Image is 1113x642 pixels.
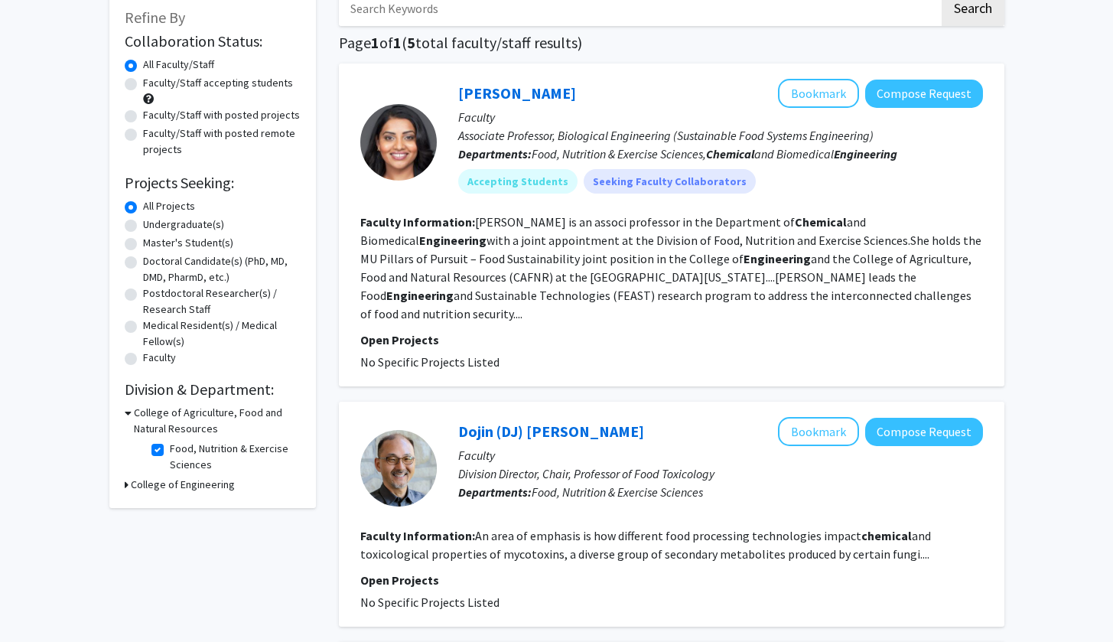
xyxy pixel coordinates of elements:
span: 5 [407,33,415,52]
label: Medical Resident(s) / Medical Fellow(s) [143,318,301,350]
span: Refine By [125,8,185,27]
b: Engineering [419,233,487,248]
p: Division Director, Chair, Professor of Food Toxicology [458,464,983,483]
label: Faculty/Staff with posted remote projects [143,125,301,158]
label: Food, Nutrition & Exercise Sciences [170,441,297,473]
b: Chemical [795,214,847,230]
h1: Page of ( total faculty/staff results) [339,34,1004,52]
mat-chip: Seeking Faculty Collaborators [584,169,756,194]
b: Faculty Information: [360,214,475,230]
span: No Specific Projects Listed [360,354,500,370]
label: Faculty/Staff with posted projects [143,107,300,123]
label: Doctoral Candidate(s) (PhD, MD, DMD, PharmD, etc.) [143,253,301,285]
h2: Division & Department: [125,380,301,399]
b: Faculty Information: [360,528,475,543]
iframe: Chat [11,573,65,631]
label: Faculty [143,350,176,366]
fg-read-more: [PERSON_NAME] is an associ professor in the Department of and Biomedical with a joint appointment... [360,214,981,321]
button: Add Kiruba Krishnaswamy to Bookmarks [778,79,859,108]
b: chemical [861,528,912,543]
label: Master's Student(s) [143,235,233,251]
span: 1 [393,33,402,52]
a: [PERSON_NAME] [458,83,576,103]
p: Open Projects [360,331,983,349]
span: No Specific Projects Listed [360,595,500,610]
h2: Projects Seeking: [125,174,301,192]
a: Dojin (DJ) [PERSON_NAME] [458,422,644,441]
button: Compose Request to Kiruba Krishnaswamy [865,80,983,108]
button: Add Dojin (DJ) Ryu to Bookmarks [778,417,859,446]
span: Food, Nutrition & Exercise Sciences, and Biomedical [532,146,897,161]
label: Undergraduate(s) [143,217,224,233]
b: Departments: [458,146,532,161]
p: Faculty [458,446,983,464]
b: Chemical [706,146,754,161]
span: 1 [371,33,379,52]
label: All Faculty/Staff [143,57,214,73]
span: Food, Nutrition & Exercise Sciences [532,484,703,500]
label: All Projects [143,198,195,214]
fg-read-more: An area of emphasis is how different food processing technologies impact and toxicological proper... [360,528,931,562]
button: Compose Request to Dojin (DJ) Ryu [865,418,983,446]
p: Open Projects [360,571,983,589]
h3: College of Agriculture, Food and Natural Resources [134,405,301,437]
b: Engineering [386,288,454,303]
b: Engineering [834,146,897,161]
h2: Collaboration Status: [125,32,301,51]
label: Faculty/Staff accepting students [143,75,293,91]
b: Engineering [744,251,811,266]
p: Faculty [458,108,983,126]
label: Postdoctoral Researcher(s) / Research Staff [143,285,301,318]
h3: College of Engineering [131,477,235,493]
b: Departments: [458,484,532,500]
mat-chip: Accepting Students [458,169,578,194]
p: Associate Professor, Biological Engineering (Sustainable Food Systems Engineering) [458,126,983,145]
